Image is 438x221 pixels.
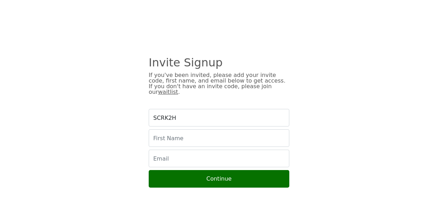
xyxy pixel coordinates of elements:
input: Email [149,150,289,167]
div: If you've been invited, please add your invite code, first name, and email below to get access. I... [149,72,289,95]
a: waitlist [158,89,178,95]
input: First Name [149,129,289,147]
button: Continue [149,170,289,188]
input: Invite Code [149,109,289,126]
div: Invite Signup [149,60,289,65]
